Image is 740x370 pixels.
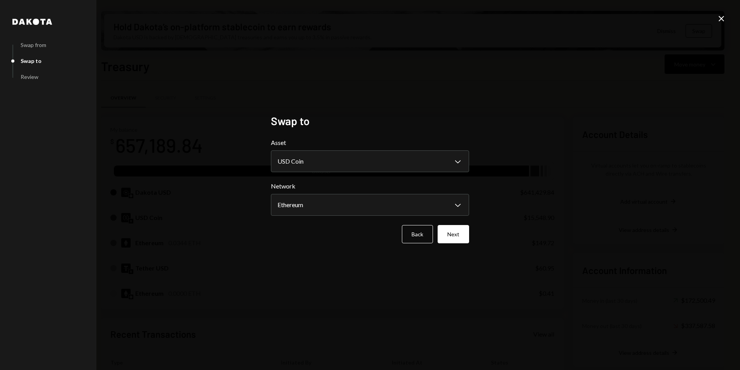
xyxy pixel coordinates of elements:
div: Swap to [21,58,42,64]
button: Back [402,225,433,243]
label: Network [271,182,469,191]
label: Asset [271,138,469,147]
button: Next [438,225,469,243]
button: Network [271,194,469,216]
div: Review [21,73,38,80]
div: Swap from [21,42,46,48]
h2: Swap to [271,113,469,129]
button: Asset [271,150,469,172]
